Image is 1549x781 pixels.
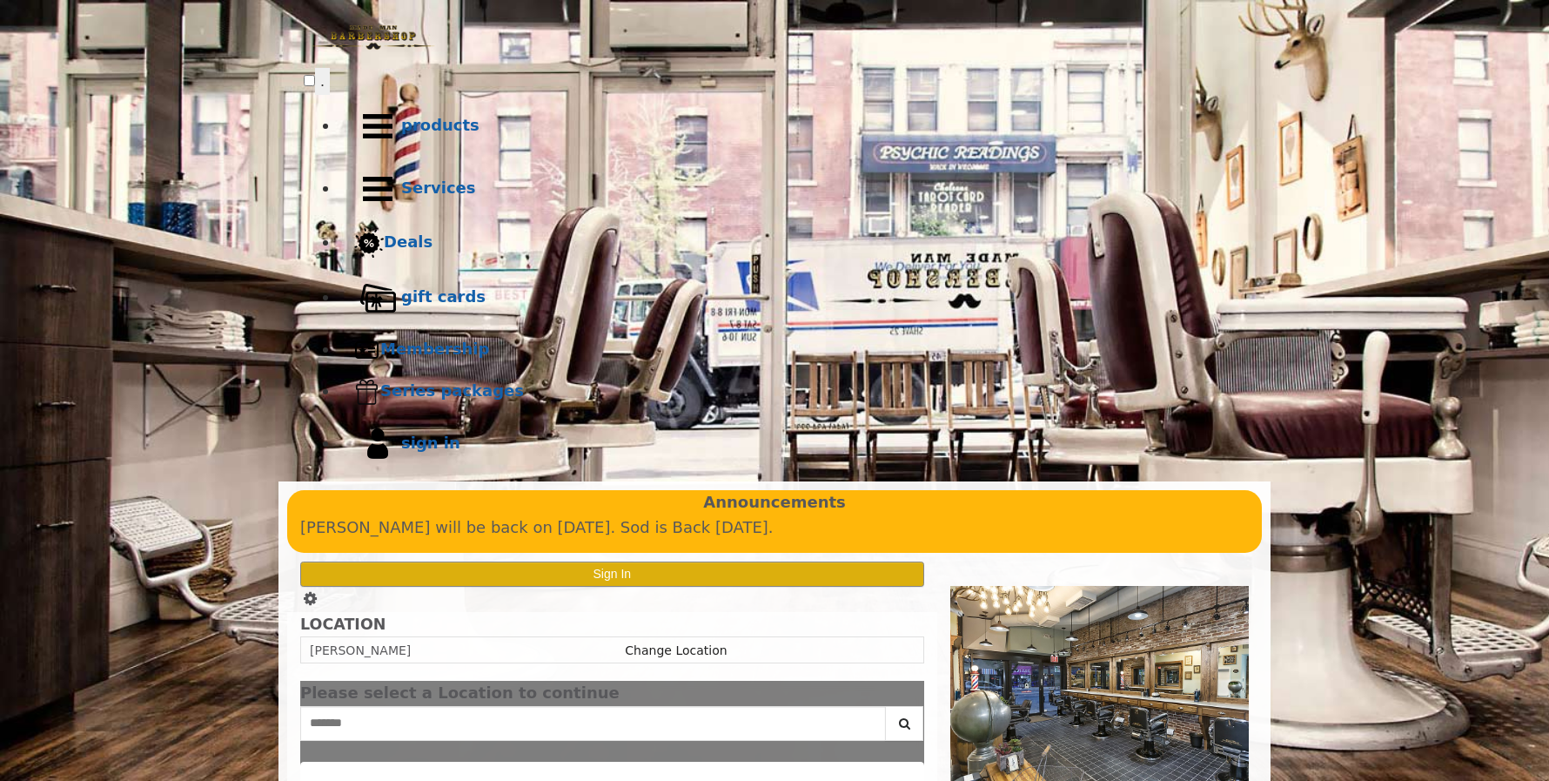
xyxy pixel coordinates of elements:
a: MembershipMembership [339,329,1245,371]
img: Services [354,165,401,212]
i: Search button [895,717,915,730]
b: sign in [401,434,460,452]
img: Series packages [354,379,380,405]
p: [PERSON_NAME] will be back on [DATE]. Sod is Back [DATE]. [300,515,1249,541]
button: menu toggle [315,68,330,95]
button: Sign In [300,562,924,587]
b: Deals [384,232,433,251]
button: close dialog [898,688,924,699]
a: ServicesServices [339,158,1245,220]
span: . [320,72,325,90]
span: [PERSON_NAME] [310,643,411,657]
a: Productsproducts [339,95,1245,158]
a: Gift cardsgift cards [339,266,1245,329]
a: Change Location [625,643,727,657]
b: LOCATION [300,616,386,633]
img: Deals [354,228,384,259]
img: sign in [354,421,401,468]
a: sign insign in [339,413,1245,475]
input: Search Center [300,706,886,741]
a: Series packagesSeries packages [339,371,1245,413]
b: products [401,116,479,134]
img: Made Man Barbershop logo [304,10,443,65]
a: DealsDeals [339,220,1245,266]
span: Please select a Location to continue [300,683,620,702]
b: gift cards [401,287,486,306]
b: Services [401,178,476,197]
img: Products [354,103,401,150]
img: Membership [354,337,380,363]
b: Series packages [380,381,524,400]
img: Gift cards [354,274,401,321]
input: menu toggle [304,75,315,86]
b: Announcements [703,490,846,515]
b: Membership [380,340,489,358]
div: Center Select [300,706,924,750]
